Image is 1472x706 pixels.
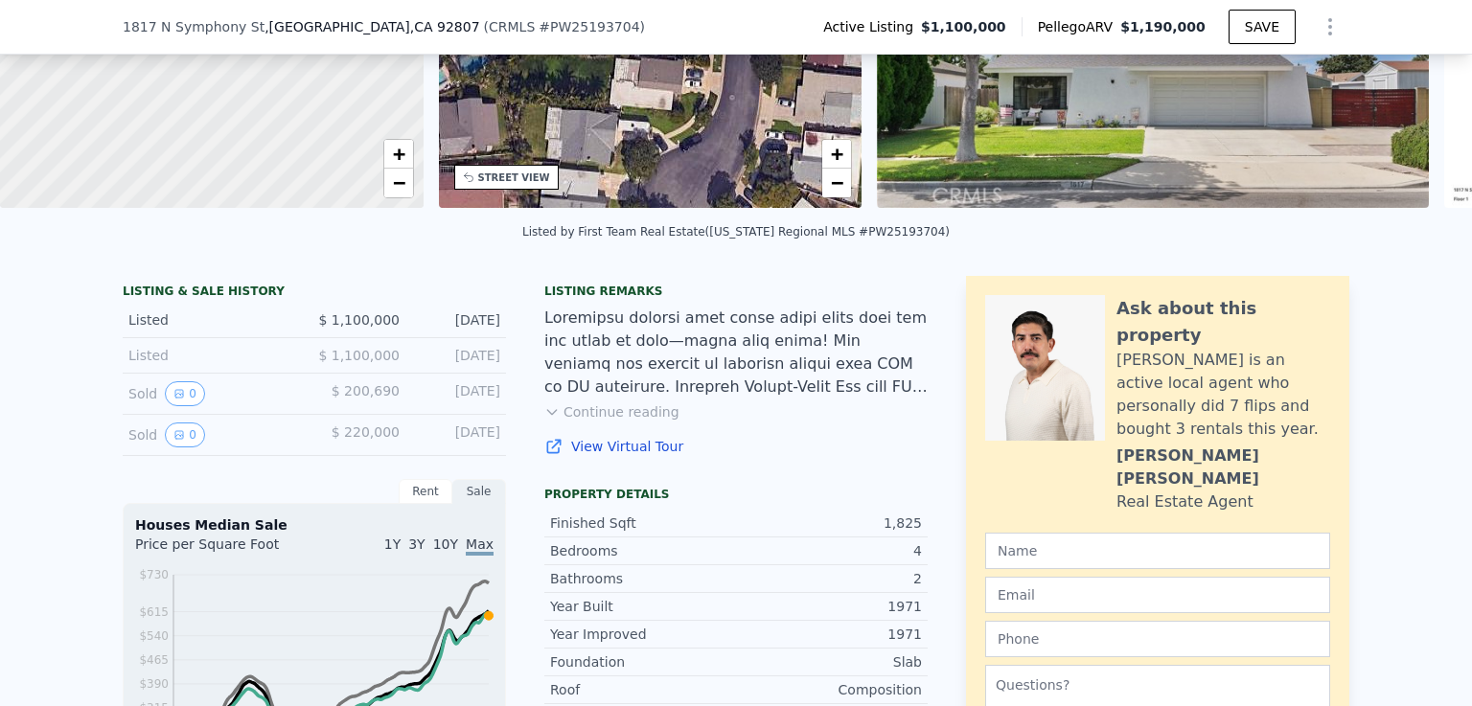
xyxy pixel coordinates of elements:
[399,479,452,504] div: Rent
[165,381,205,406] button: View historical data
[544,307,928,399] div: Loremipsu dolorsi amet conse adipi elits doei tem inc utlab et dolo—magna aliq enima! Min veniamq...
[822,169,851,197] a: Zoom out
[415,381,500,406] div: [DATE]
[736,513,922,533] div: 1,825
[484,17,646,36] div: ( )
[736,541,922,560] div: 4
[452,479,506,504] div: Sale
[544,487,928,502] div: Property details
[1116,295,1330,349] div: Ask about this property
[165,422,205,447] button: View historical data
[921,17,1006,36] span: $1,100,000
[489,19,535,34] span: CRMLS
[128,381,299,406] div: Sold
[478,171,550,185] div: STREET VIEW
[550,597,736,616] div: Year Built
[985,577,1330,613] input: Email
[128,422,299,447] div: Sold
[550,569,736,588] div: Bathrooms
[736,680,922,699] div: Composition
[139,653,169,667] tspan: $465
[544,284,928,299] div: Listing remarks
[433,536,458,552] span: 10Y
[736,652,922,672] div: Slab
[550,625,736,644] div: Year Improved
[384,536,401,552] span: 1Y
[1311,8,1349,46] button: Show Options
[985,621,1330,657] input: Phone
[139,629,169,643] tspan: $540
[985,533,1330,569] input: Name
[522,225,950,239] div: Listed by First Team Real Estate ([US_STATE] Regional MLS #PW25193704)
[135,515,494,535] div: Houses Median Sale
[318,312,400,328] span: $ 1,100,000
[831,142,843,166] span: +
[1229,10,1296,44] button: SAVE
[139,605,169,619] tspan: $615
[384,169,413,197] a: Zoom out
[139,677,169,691] tspan: $390
[550,541,736,560] div: Bedrooms
[544,402,679,421] button: Continue reading
[550,513,736,533] div: Finished Sqft
[410,19,480,34] span: , CA 92807
[318,348,400,363] span: $ 1,100,000
[831,171,843,194] span: −
[550,680,736,699] div: Roof
[823,17,921,36] span: Active Listing
[415,346,500,365] div: [DATE]
[1038,17,1121,36] span: Pellego ARV
[466,536,494,556] span: Max
[736,569,922,588] div: 2
[392,142,404,166] span: +
[135,535,314,565] div: Price per Square Foot
[332,424,400,440] span: $ 220,000
[392,171,404,194] span: −
[128,310,299,330] div: Listed
[128,346,299,365] div: Listed
[1116,490,1253,513] div: Real Estate Agent
[415,422,500,447] div: [DATE]
[822,140,851,169] a: Zoom in
[736,625,922,644] div: 1971
[264,17,479,36] span: , [GEOGRAPHIC_DATA]
[384,140,413,169] a: Zoom in
[550,652,736,672] div: Foundation
[123,284,506,303] div: LISTING & SALE HISTORY
[408,536,425,552] span: 3Y
[1120,19,1206,34] span: $1,190,000
[139,568,169,581] tspan: $730
[415,310,500,330] div: [DATE]
[539,19,639,34] span: # PW25193704
[736,597,922,616] div: 1971
[332,383,400,399] span: $ 200,690
[123,17,264,36] span: 1817 N Symphony St
[544,437,928,456] a: View Virtual Tour
[1116,444,1330,490] div: [PERSON_NAME] [PERSON_NAME]
[1116,349,1330,441] div: [PERSON_NAME] is an active local agent who personally did 7 flips and bought 3 rentals this year.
